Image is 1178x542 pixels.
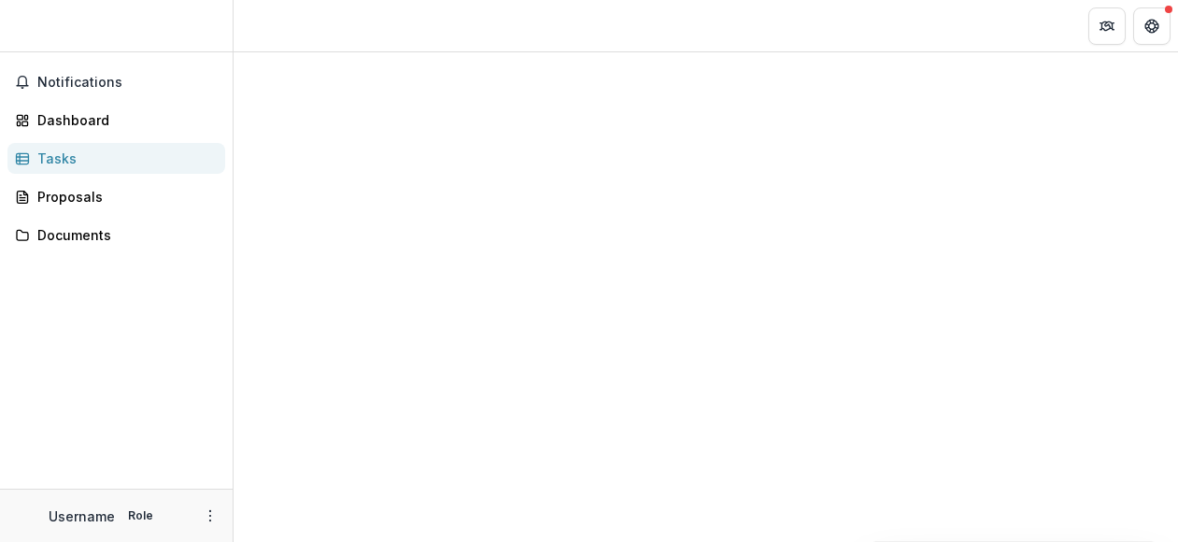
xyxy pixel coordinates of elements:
[7,220,225,250] a: Documents
[1088,7,1126,45] button: Partners
[122,507,159,524] p: Role
[49,506,115,526] p: Username
[199,505,221,527] button: More
[7,143,225,174] a: Tasks
[37,187,210,207] div: Proposals
[7,105,225,135] a: Dashboard
[1133,7,1171,45] button: Get Help
[7,181,225,212] a: Proposals
[7,67,225,97] button: Notifications
[37,225,210,245] div: Documents
[37,110,210,130] div: Dashboard
[37,149,210,168] div: Tasks
[37,75,218,91] span: Notifications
